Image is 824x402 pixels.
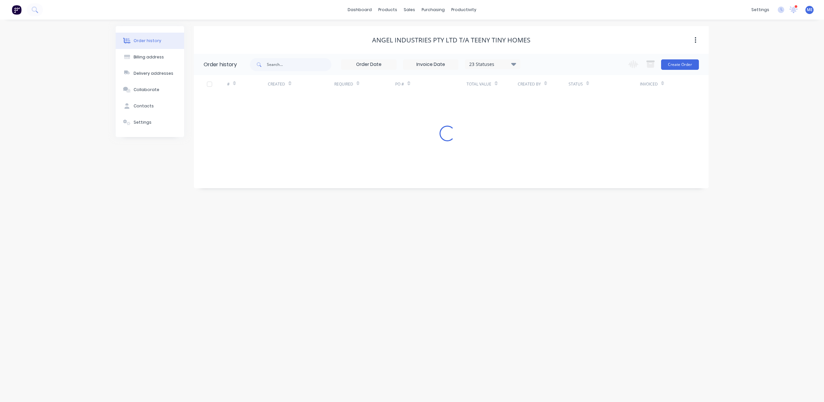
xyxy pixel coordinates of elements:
[134,70,173,76] div: Delivery addresses
[448,5,480,15] div: productivity
[267,58,331,71] input: Search...
[640,75,681,93] div: Invoiced
[268,81,285,87] div: Created
[400,5,418,15] div: sales
[134,103,154,109] div: Contacts
[375,5,400,15] div: products
[134,54,164,60] div: Billing address
[344,5,375,15] a: dashboard
[204,61,237,69] div: Order history
[116,49,184,65] button: Billing address
[661,59,699,70] button: Create Order
[134,87,159,93] div: Collaborate
[116,82,184,98] button: Collaborate
[134,38,161,44] div: Order history
[268,75,334,93] div: Created
[569,81,583,87] div: Status
[341,60,396,70] input: Order Date
[640,81,658,87] div: Invoiced
[465,61,520,68] div: 23 Statuses
[116,65,184,82] button: Delivery addresses
[395,75,467,93] div: PO #
[372,36,530,44] div: Angel Industries Pty Ltd t/a Teeny Tiny Homes
[748,5,773,15] div: settings
[116,98,184,114] button: Contacts
[116,33,184,49] button: Order history
[227,75,268,93] div: #
[518,75,569,93] div: Created By
[116,114,184,131] button: Settings
[518,81,541,87] div: Created By
[467,75,517,93] div: Total Value
[134,119,152,125] div: Settings
[418,5,448,15] div: purchasing
[334,81,353,87] div: Required
[395,81,404,87] div: PO #
[12,5,22,15] img: Factory
[403,60,458,70] input: Invoice Date
[334,75,396,93] div: Required
[467,81,491,87] div: Total Value
[569,75,640,93] div: Status
[807,7,813,13] span: ME
[227,81,230,87] div: #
